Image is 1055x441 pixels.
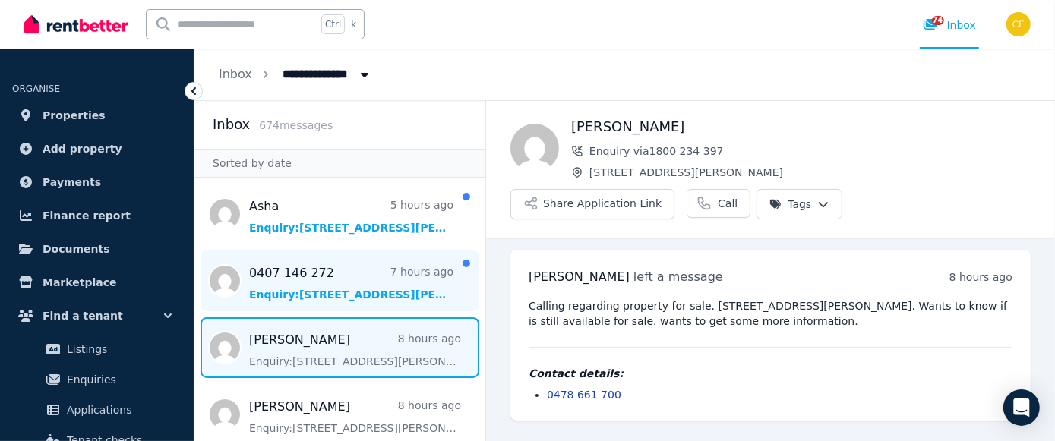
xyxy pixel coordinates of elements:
h1: [PERSON_NAME] [571,116,1031,137]
a: Inbox [219,67,252,81]
span: Enquiries [67,370,169,389]
span: Applications [67,401,169,419]
div: Sorted by date [194,149,485,178]
a: Listings [18,334,175,364]
a: [PERSON_NAME]8 hours agoEnquiry:[STREET_ADDRESS][PERSON_NAME]. [249,398,461,436]
span: Marketplace [43,273,116,291]
nav: Breadcrumb [194,49,396,100]
img: Habib [510,124,559,172]
span: Add property [43,140,122,158]
time: 8 hours ago [949,271,1012,283]
pre: Calling regarding property for sale. [STREET_ADDRESS][PERSON_NAME]. Wants to know if is still ava... [529,298,1012,329]
span: 74 [932,16,944,25]
img: RentBetter [24,13,128,36]
div: Open Intercom Messenger [1003,389,1040,426]
img: Christos Fassoulidis [1006,12,1031,36]
h2: Inbox [213,114,250,135]
span: 674 message s [259,119,333,131]
h4: Contact details: [529,366,1012,381]
span: ORGANISE [12,83,60,94]
span: [STREET_ADDRESS][PERSON_NAME] [589,165,1031,180]
span: Properties [43,106,106,124]
a: 0478 661 700 [547,389,621,401]
span: Call [718,196,738,211]
a: Asha5 hours agoEnquiry:[STREET_ADDRESS][PERSON_NAME]. [249,197,453,235]
a: Call [687,189,750,218]
span: Enquiry via 1800 234 397 [589,143,1031,159]
button: Share Application Link [510,189,674,219]
span: k [351,18,356,30]
span: Documents [43,240,110,258]
span: Find a tenant [43,307,123,325]
span: Finance report [43,206,131,225]
a: [PERSON_NAME]8 hours agoEnquiry:[STREET_ADDRESS][PERSON_NAME]. [249,331,461,369]
a: Documents [12,234,182,264]
a: Finance report [12,200,182,231]
a: Marketplace [12,267,182,298]
a: Payments [12,167,182,197]
a: Properties [12,100,182,131]
a: Applications [18,395,175,425]
span: Payments [43,173,101,191]
span: left a message [633,269,723,284]
a: 0407 146 2727 hours agoEnquiry:[STREET_ADDRESS][PERSON_NAME]. [249,264,453,302]
a: Enquiries [18,364,175,395]
div: Inbox [923,17,976,33]
span: Tags [769,197,811,212]
span: Ctrl [321,14,345,34]
span: Listings [67,340,169,358]
button: Tags [757,189,842,219]
a: Add property [12,134,182,164]
span: [PERSON_NAME] [529,269,630,284]
button: Find a tenant [12,301,182,331]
